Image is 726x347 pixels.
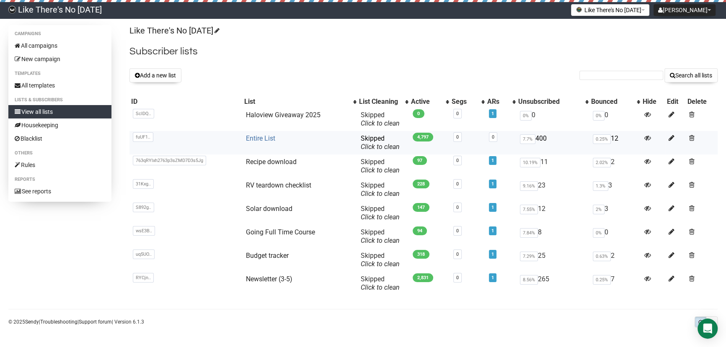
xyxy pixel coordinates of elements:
[517,272,589,295] td: 265
[456,275,459,280] a: 0
[589,178,641,201] td: 3
[687,98,716,106] div: Delete
[593,181,608,191] span: 1.3%
[456,252,459,257] a: 0
[8,158,111,172] a: Rules
[8,6,16,13] img: 3bb7e7a1549464c9148d539ecd0c5592
[413,180,429,188] span: 228
[593,252,611,261] span: 0.63%
[413,226,427,235] span: 94
[133,109,154,118] span: ScIDQ..
[517,108,589,131] td: 0
[246,158,297,166] a: Recipe download
[520,205,538,214] span: 7.55%
[491,205,494,210] a: 1
[517,248,589,272] td: 25
[361,228,400,244] span: Skipped
[8,39,111,52] a: All campaigns
[593,111,605,121] span: 0%
[361,205,400,221] span: Skipped
[589,108,641,131] td: 0
[8,29,111,39] li: Campaigns
[361,181,400,198] span: Skipped
[492,134,494,140] a: 0
[520,111,532,121] span: 0%
[486,96,517,108] th: ARs: No sort applied, activate to apply an ascending sort
[520,158,540,167] span: 10.19%
[133,179,154,189] span: 31Kxg..
[593,205,605,214] span: 2%
[246,134,275,142] a: Entire List
[593,158,611,167] span: 2.02%
[517,178,589,201] td: 23
[589,96,641,108] th: Bounced: No sort applied, activate to apply an ascending sort
[456,181,459,187] a: 0
[491,252,494,257] a: 1
[246,205,292,213] a: Solar download
[520,181,538,191] span: 9.16%
[361,166,400,174] a: Click to clean
[589,248,641,272] td: 2
[491,111,494,116] a: 1
[491,181,494,187] a: 1
[520,252,538,261] span: 7.29%
[456,228,459,234] a: 0
[411,98,442,106] div: Active
[361,190,400,198] a: Click to clean
[129,26,218,36] a: Like There's No [DATE]
[131,98,240,106] div: ID
[571,4,649,16] button: Like There's No [DATE]
[413,273,433,282] span: 2,831
[593,228,605,238] span: 0%
[8,105,111,118] a: View all lists
[487,98,509,106] div: ARs
[244,98,349,106] div: List
[517,154,589,178] td: 11
[361,283,400,291] a: Click to clean
[361,260,400,268] a: Click to clean
[413,109,424,118] span: 0
[79,319,112,325] a: Support forum
[8,79,111,92] a: All templates
[361,213,400,221] a: Click to clean
[654,4,716,16] button: [PERSON_NAME]
[246,111,320,119] a: Haloview Giveaway 2025
[665,96,685,108] th: Edit: No sort applied, sorting is disabled
[361,158,400,174] span: Skipped
[357,96,409,108] th: List Cleaning: No sort applied, activate to apply an ascending sort
[591,98,633,106] div: Bounced
[413,250,429,259] span: 318
[133,203,154,212] span: S892g..
[8,317,144,326] p: © 2025 | | | Version 6.1.3
[456,158,459,163] a: 0
[361,236,400,244] a: Click to clean
[491,228,494,234] a: 1
[246,228,315,236] a: Going Full Time Course
[8,118,111,132] a: Housekeeping
[589,154,641,178] td: 2
[361,275,400,291] span: Skipped
[450,96,486,108] th: Segs: No sort applied, activate to apply an ascending sort
[8,69,111,79] li: Templates
[133,273,154,283] span: RYCjn..
[667,98,684,106] div: Edit
[589,225,641,248] td: 0
[589,272,641,295] td: 7
[589,201,641,225] td: 3
[413,133,433,141] span: 4,797
[129,44,718,59] h2: Subscriber lists
[129,96,242,108] th: ID: No sort applied, sorting is disabled
[491,275,494,280] a: 1
[643,98,664,106] div: Hide
[664,68,718,82] button: Search all lists
[589,131,641,154] td: 12
[133,132,153,142] span: fuUF1..
[517,131,589,154] td: 400
[593,275,611,285] span: 0.25%
[361,119,400,127] a: Click to clean
[456,111,459,116] a: 0
[641,96,665,108] th: Hide: No sort applied, sorting is disabled
[361,111,400,127] span: Skipped
[133,226,155,236] span: wsE3B..
[517,201,589,225] td: 12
